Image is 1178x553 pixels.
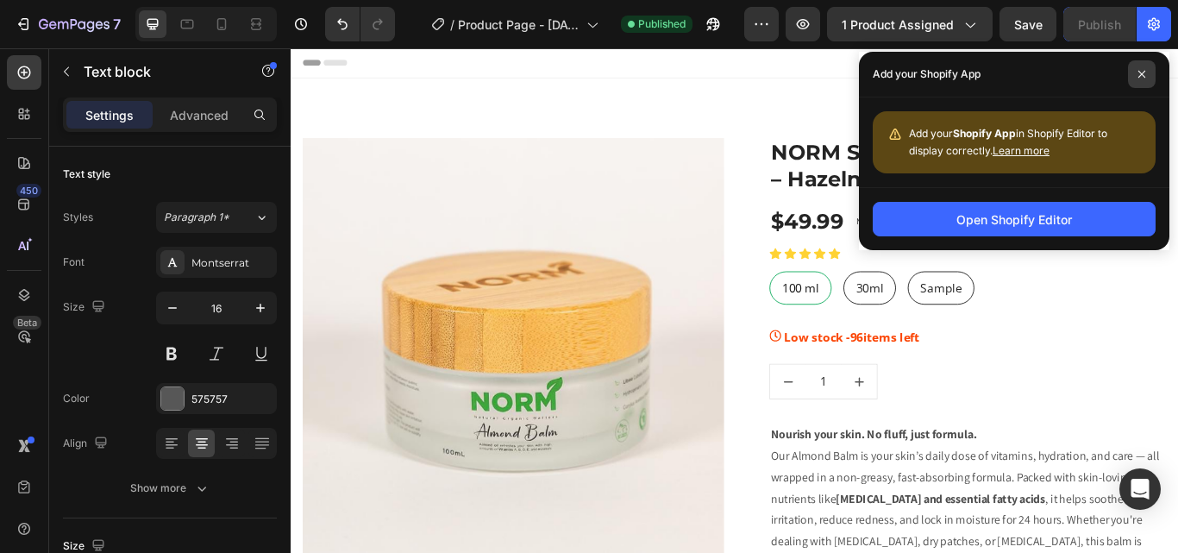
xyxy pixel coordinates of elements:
[873,66,981,83] p: Add your Shopify App
[458,16,580,34] span: Product Page - [DATE] 16:23:34
[450,16,454,34] span: /
[63,432,111,456] div: Align
[993,142,1050,160] button: Learn more
[909,127,1107,157] span: Add your in Shopify Editor to display correctly.
[13,316,41,330] div: Beta
[559,369,600,409] button: decrement
[63,391,90,406] div: Color
[170,106,229,124] p: Advanced
[156,202,277,233] button: Paragraph 1*
[63,255,85,270] div: Font
[1078,16,1121,34] div: Publish
[291,48,1178,553] iframe: Design area
[558,104,1022,171] h1: NORM Skin Reset Body Moisturizer – Hazelnut & Almond
[638,16,686,32] span: Published
[1063,7,1136,41] button: Publish
[191,392,273,407] div: 575757
[63,167,110,182] div: Text style
[1014,17,1043,32] span: Save
[999,7,1056,41] button: Save
[113,14,121,35] p: 7
[191,255,273,271] div: Montserrat
[827,7,993,41] button: 1 product assigned
[558,185,646,219] div: $49.99
[1119,468,1161,510] div: Open Intercom Messenger
[953,127,1016,140] strong: Shopify App
[842,16,954,34] span: 1 product assigned
[63,210,93,225] div: Styles
[573,271,616,290] span: 100 ml
[660,197,735,207] p: No compare price
[7,7,128,41] button: 7
[734,271,782,290] span: Sample
[325,7,395,41] div: Undo/Redo
[600,369,642,409] input: quantity
[130,480,210,497] div: Show more
[659,271,691,290] span: 30ml
[636,517,880,535] strong: [MEDICAL_DATA] and essential fatty acids
[560,442,800,460] strong: Nourish your skin. No fluff, just formula.
[63,473,277,504] button: Show more
[164,210,229,225] span: Paragraph 1*
[642,369,683,409] button: increment
[956,211,1072,229] div: Open Shopify Editor
[63,296,109,319] div: Size
[575,327,733,348] p: Low stock - items left
[84,61,230,82] p: Text block
[85,106,134,124] p: Settings
[873,202,1156,236] button: Open Shopify Editor
[16,184,41,198] div: 450
[652,328,667,347] span: 96
[754,194,811,210] p: No discount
